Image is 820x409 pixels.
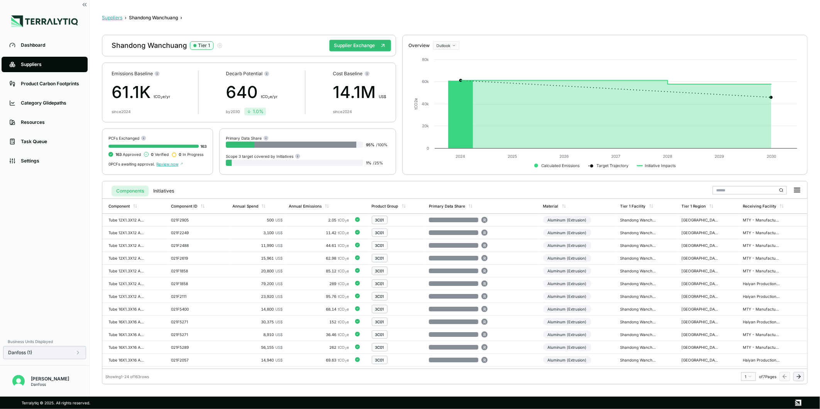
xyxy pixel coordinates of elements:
[759,374,776,379] span: of 7 Pages
[596,163,629,168] text: Target Trajectory
[484,230,486,235] span: R
[108,358,146,362] div: Tube 16X1.3X16 A01b-1134(00)
[21,81,80,87] div: Product Carbon Footprints
[743,307,780,311] div: MTY - Manufacturing Plant
[484,281,486,286] span: R
[543,204,559,208] div: Material
[663,154,672,159] text: 2028
[198,42,210,49] div: Tier 1
[745,374,752,379] div: 1
[289,243,349,248] div: 44.61
[422,79,429,84] text: 60k
[645,163,676,168] text: Initiative Impacts
[21,158,80,164] div: Settings
[345,245,347,248] sub: 2
[338,332,349,337] span: tCO e
[275,230,283,235] span: US$
[767,154,776,159] text: 2030
[743,281,780,286] div: Haiyan Production CNHX
[611,154,620,159] text: 2027
[108,281,146,286] div: Tube 12X1.3X12 A44b-1148 (00)
[345,232,347,236] sub: 2
[232,281,283,286] div: 79,200
[484,307,486,311] span: R
[275,332,283,337] span: US$
[682,358,719,362] div: [GEOGRAPHIC_DATA]
[289,345,349,350] div: 262
[171,230,208,235] div: 021F2249
[543,356,591,364] div: Aluminum (Extrusion)
[543,242,591,249] div: Aluminum (Extrusion)
[682,243,719,248] div: [GEOGRAPHIC_DATA]
[21,61,80,68] div: Suppliers
[743,256,780,260] div: MTY - Manufacturing Plant
[289,269,349,273] div: 85.12
[112,186,149,196] button: Components
[422,123,429,128] text: 20k
[484,345,486,350] span: R
[289,230,349,235] div: 11.42
[171,319,208,324] div: 021F5271
[456,154,465,159] text: 2024
[289,294,349,299] div: 95.76
[366,161,372,165] span: 1 %
[275,307,283,311] span: US$
[345,220,347,223] sub: 2
[620,307,657,311] div: Shandong Wanchuang Metal Technology - [GEOGRAPHIC_DATA]
[115,152,141,157] span: Approved
[620,218,657,222] div: Shandong Wanchuang Metal Technology - [GEOGRAPHIC_DATA]
[743,204,776,208] div: Receiving Facility
[12,375,25,387] img: Erato Panayiotou
[275,256,283,260] span: US$
[375,243,384,248] div: 3C01
[338,319,349,324] span: tCO e
[541,163,579,168] text: Calculated Emissions
[345,283,347,287] sub: 2
[171,358,208,362] div: 021F2057
[108,256,146,260] div: Tube 12X1.3X12 A44b-0996 (00)
[743,243,780,248] div: MTY - Manufacturing Plant
[232,269,283,273] div: 20,800
[108,218,146,222] div: Tube 12X1.3X12 A44b-0362(00)
[108,230,146,235] div: Tube 12X1.3X12 A44b-0666 (00)
[179,152,181,157] span: 0
[338,307,349,311] span: tCO e
[329,40,391,51] button: Supplier Exchange
[171,256,208,260] div: 021F2619
[21,139,80,145] div: Task Queue
[226,71,278,77] div: Decarb Potential
[21,100,80,106] div: Category Glidepaths
[682,256,719,260] div: [GEOGRAPHIC_DATA]
[366,142,375,147] span: 95 %
[682,332,719,337] div: [GEOGRAPHIC_DATA]
[375,269,384,273] div: 3C01
[108,204,130,208] div: Component
[373,161,383,165] span: / 25 %
[620,230,657,235] div: Shandong Wanchuang Metal Technology - [GEOGRAPHIC_DATA]
[543,331,591,338] div: Aluminum (Extrusion)
[156,162,183,166] span: Review now
[289,281,349,286] div: 289
[232,358,283,362] div: 14,940
[484,269,486,273] span: R
[427,146,429,150] text: 0
[171,307,208,311] div: 021F5400
[543,318,591,326] div: Aluminum (Extrusion)
[345,321,347,325] sub: 2
[375,358,384,362] div: 3C01
[375,230,384,235] div: 3C01
[743,345,780,350] div: MTY - Manufacturing Plant
[289,332,349,337] div: 36.46
[232,294,283,299] div: 23,920
[375,218,384,222] div: 3C01
[108,294,146,299] div: Tube 12X1.3X12 A44b-1631 (00)
[21,119,80,125] div: Resources
[200,144,207,149] span: 163
[226,153,300,159] div: Scope 3 target covered by Initiatives
[171,218,208,222] div: 021F2905
[171,332,208,337] div: 021F5271
[275,294,283,299] span: US$
[226,135,269,141] div: Primary Data Share
[161,96,163,100] sub: 2
[543,343,591,351] div: Aluminum (Extrusion)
